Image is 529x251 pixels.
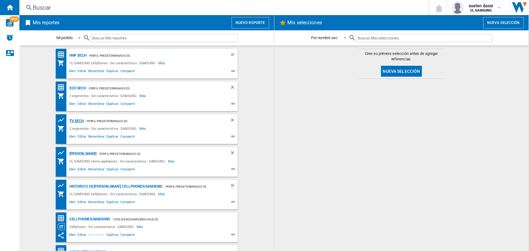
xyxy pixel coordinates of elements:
div: CL SAMSUNG:Home appliances - Sin característica - SAMSUNG [68,158,168,165]
span: Renombrar [87,232,105,239]
div: Historico 28 [PERSON_NAME] Cellphones/SAMSUNG [68,183,163,190]
span: Duplicar [105,134,119,141]
div: Por nombre asc. [311,35,339,40]
span: Compartir [119,101,136,108]
b: CL SAMSUNG [470,8,492,12]
span: Editar [77,166,87,174]
div: CL SAMSUNG:Cellphones - Sin característica - SAMSUNG [68,59,159,67]
div: Cuadrícula de precios de productos [57,116,68,124]
span: Editar [77,199,87,206]
div: - Perfil predeterminado (5) [86,85,218,92]
span: NEW [9,16,19,22]
div: Borrar [230,183,238,190]
span: Duplicar [105,199,119,206]
div: - Perfil predeterminado (5) [84,117,218,125]
div: CL SAMSUNG:Cellphones - Sin característica - SAMSUNG [68,190,159,198]
div: Cuadrícula de precios de productos [57,149,68,157]
div: Cellphones - Sin característica - SAMSUNG [68,223,137,230]
div: ECO SECH [68,85,86,92]
ng-md-icon: Este reporte se ha compartido contigo [57,232,65,239]
div: Visión Categoría [57,223,68,230]
span: Compartir [119,166,136,174]
span: Compartir [119,134,136,141]
span: Más [159,59,166,67]
span: Renombrar [87,101,105,108]
span: Duplicar [105,166,119,174]
span: Abrir [68,199,77,206]
div: - Perfil predeterminado (5) [86,52,218,59]
span: Abrir [68,68,77,75]
div: - TOUS (demosamsungchile) (5) [110,216,226,223]
span: Editar [77,101,87,108]
div: Buscar [33,3,413,12]
div: Borrar [230,52,238,59]
input: Buscar Mis reportes [90,34,238,42]
div: Borrar [230,117,238,125]
h2: Mis reportes [32,17,61,28]
span: Más [137,223,144,230]
div: Mi colección [57,125,68,132]
button: Nuevo reporte [232,17,269,28]
div: Cuadrícula de precios de productos [57,182,68,189]
span: Compartir [119,199,136,206]
span: Editar [77,68,87,75]
span: Editar [77,134,87,141]
span: Duplicar [105,101,119,108]
span: Renombrar [87,199,105,206]
span: Duplicar [105,232,119,239]
div: Mi pedido [56,35,73,40]
div: HHP SECH [68,52,86,59]
div: - Perfil predeterminado (5) [96,150,217,158]
span: Más [159,190,166,198]
span: Abrir [68,232,77,239]
span: Más [140,92,147,99]
span: Más [168,158,176,165]
div: [PERSON_NAME] [68,150,97,158]
img: wise-card.svg [6,19,14,27]
span: Abrir [68,101,77,108]
span: Duplicar [105,68,119,75]
div: Matriz de precios [57,84,68,91]
input: Buscar Mis selecciones [356,34,492,42]
div: Mi colección [57,158,68,165]
span: Compartir [119,232,136,239]
span: Renombrar [87,166,105,174]
div: Matriz de precios [57,51,68,59]
div: 2 segmentos - Sin característica - SAMSUNG [68,125,140,132]
button: Nueva selección [381,66,422,77]
div: Borrar [230,150,238,158]
button: Nueva selección [483,17,524,28]
div: TV SECH [68,117,84,125]
span: Más [140,125,147,132]
img: alerts-logo.svg [6,34,13,41]
span: Renombrar [87,68,105,75]
div: Mi colección [57,59,68,67]
span: Abrir [68,134,77,141]
div: Mi colección [57,190,68,198]
span: Renombrar [87,134,105,141]
div: Matriz de precios [57,215,68,222]
span: Editar [77,232,87,239]
span: Compartir [119,68,136,75]
span: suelen dassi [469,3,494,9]
img: profile.jpg [452,2,464,14]
div: Cellphones/SAMSUNG [68,216,110,223]
h2: Mis selecciones [286,17,323,28]
span: Cree su primera selección antes de agregar referencias. [359,51,444,62]
div: Borrar [230,85,238,92]
div: - Perfil predeterminado (5) [162,183,217,190]
div: 2 segmentos - Sin característica - SAMSUNG [68,92,140,99]
span: Abrir [68,166,77,174]
div: Mi colección [57,92,68,99]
